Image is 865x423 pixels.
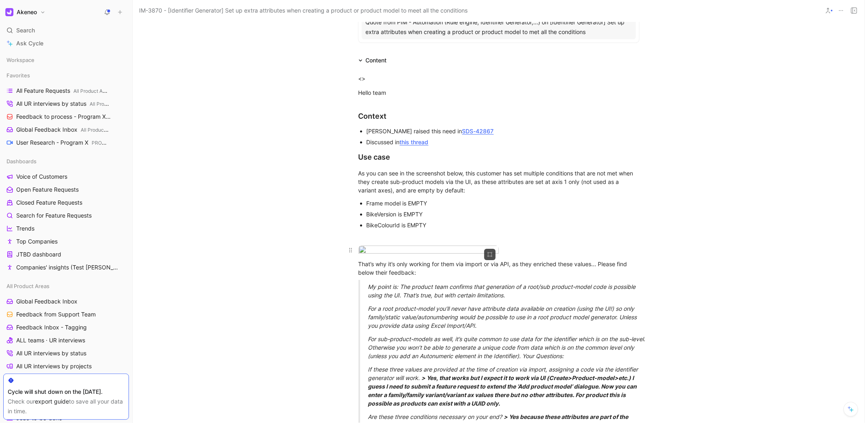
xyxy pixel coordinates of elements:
div: <> [358,74,639,83]
h1: Akeneo [17,9,37,16]
div: [PERSON_NAME] raised this need in [367,127,639,135]
img: Akeneo [5,8,13,16]
span: All Product Areas [81,127,120,133]
span: Top Companies [16,237,58,246]
em: For sub-product-models as well, it’s quite common to use data for the identifier which is on the ... [368,335,647,359]
a: ALL teams · UR interviews [3,334,129,346]
img: image (7).png [358,246,499,256]
span: Search [16,26,35,35]
div: Dashboards [3,155,129,167]
span: Favorites [6,71,30,79]
a: Global Feedback Inbox [3,295,129,308]
span: All UR interviews by status [16,100,111,108]
em: If these three values are provided at the time of creation via import, assigning a code via the i... [368,366,640,381]
a: Feedback to process - Program XPROGRAM X [3,111,129,123]
div: Workspace [3,54,129,66]
a: All UR interviews by statusAll Product Areas [3,98,129,110]
span: PROGRAM X [92,140,121,146]
div: All Product Areas [3,280,129,292]
span: Open Feature Requests [16,186,79,194]
div: Favorites [3,69,129,81]
a: Global Feedback InboxAll Product Areas [3,124,129,136]
span: All UR interviews by status [16,349,86,357]
a: All Feature RequestsAll Product Areas [3,85,129,97]
div: Content [366,56,387,65]
div: BikeVersion is EMPTY [367,210,639,218]
a: Voice of Customers [3,171,129,183]
div: Use case [358,152,639,162]
a: Trends [3,222,129,235]
span: All Product Areas [90,101,129,107]
em: My point is: The product team confirms that generation of a root/sub product-model code is possib... [368,283,637,299]
span: Ask Cycle [16,38,43,48]
div: Quote from PIM - Automation (Rule engine, Identifier Generator,...) on [Identifier Generator] Set... [366,17,632,37]
div: Search [3,24,129,36]
span: Dashboards [6,157,36,165]
a: SDS-42867 [462,128,494,135]
span: Feedback from Support Team [16,310,96,318]
a: export guide [35,398,69,405]
em: For a root product-model you’ll never have attribute data available on creation (using the UI!) s... [368,305,639,329]
div: Cycle will shut down on the [DATE]. [8,387,124,397]
span: Feedback Inbox - Tagging [16,323,87,331]
a: User Research - Program XPROGRAM X [3,137,129,149]
span: Trends [16,224,34,233]
a: Closed Feature Requests [3,197,129,209]
div: Content [355,56,390,65]
span: ALL teams · UR interviews [16,336,85,344]
a: Ask Cycle [3,37,129,49]
span: Global Feedback Inbox [16,126,109,134]
a: All UR interviews by status [3,347,129,359]
a: JTBD dashboard [3,248,129,261]
span: Search for Feature Requests [16,211,92,220]
span: Feedback to process - Program X [16,113,112,121]
span: All Feature Requests [16,87,109,95]
span: IM-3870 - [Identifier Generator] Set up extra attributes when creating a product or product model... [139,6,468,15]
div: DashboardsVoice of CustomersOpen Feature RequestsClosed Feature RequestsSearch for Feature Reques... [3,155,129,273]
div: Context [358,111,639,122]
strong: > Yes, that works but I expect it to work via UI (Create>Product-model>etc.) I guess I need to su... [368,374,638,407]
div: BikeColourId is EMPTY [367,221,639,229]
div: That’s why it’s only working for them via import or via API, as they enriched these values... Ple... [358,260,639,277]
a: this thread [400,139,429,145]
em: Are these three conditions necessary on your end? [368,413,502,420]
span: Workspace [6,56,34,64]
a: Open Feature Requests [3,184,129,196]
div: Hello team [358,88,639,97]
div: Check our to save all your data in time. [8,397,124,416]
span: Global Feedback Inbox [16,297,77,305]
span: User Research - Program X [16,139,110,147]
a: All UR interviews by projects [3,360,129,372]
span: All Product Areas [6,282,49,290]
span: All Product Areas [73,88,112,94]
a: Top Companies [3,235,129,248]
span: Closed Feature Requests [16,199,82,207]
div: Discussed in [367,138,639,146]
a: Search for Feature Requests [3,209,129,222]
span: All UR interviews by projects [16,362,92,370]
div: As you can see in the screenshot below, this customer has set multiple conditions that are not me... [358,169,639,194]
a: Feedback Inbox - Tagging [3,321,129,333]
span: Companies' insights (Test [PERSON_NAME]) [16,263,119,271]
span: Voice of Customers [16,173,67,181]
span: JTBD dashboard [16,250,61,258]
a: Companies' insights (Test [PERSON_NAME]) [3,261,129,273]
button: AkeneoAkeneo [3,6,47,18]
a: Feedback from Support Team [3,308,129,320]
div: Frame model is EMPTY [367,199,639,207]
